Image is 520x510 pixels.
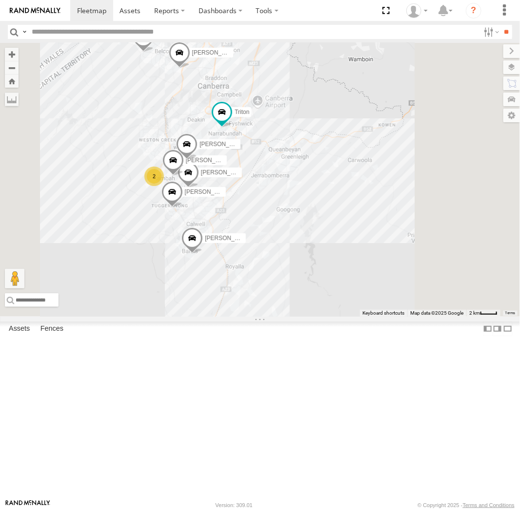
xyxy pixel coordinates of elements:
[469,310,480,316] span: 2 km
[493,321,502,336] label: Dock Summary Table to the Right
[192,49,240,56] span: [PERSON_NAME]
[20,25,28,39] label: Search Query
[463,502,515,508] a: Terms and Conditions
[503,109,520,122] label: Map Settings
[466,3,481,19] i: ?
[483,321,493,336] label: Dock Summary Table to the Left
[4,322,35,336] label: Assets
[362,310,404,317] button: Keyboard shortcuts
[200,141,248,148] span: [PERSON_NAME]
[185,189,233,195] span: [PERSON_NAME]
[5,61,19,75] button: Zoom out
[505,311,516,315] a: Terms (opens in new tab)
[503,321,513,336] label: Hide Summary Table
[201,170,249,176] span: [PERSON_NAME]
[5,500,50,510] a: Visit our Website
[36,322,68,336] label: Fences
[216,502,253,508] div: Version: 309.01
[418,502,515,508] div: © Copyright 2025 -
[410,310,463,316] span: Map data ©2025 Google
[403,3,431,18] div: Helen Mason
[5,75,19,88] button: Zoom Home
[205,235,253,242] span: [PERSON_NAME]
[480,25,501,39] label: Search Filter Options
[5,93,19,106] label: Measure
[144,167,164,186] div: 2
[10,7,60,14] img: rand-logo.svg
[186,157,234,164] span: [PERSON_NAME]
[5,269,24,288] button: Drag Pegman onto the map to open Street View
[5,48,19,61] button: Zoom in
[466,310,500,317] button: Map Scale: 2 km per 32 pixels
[235,109,249,115] span: Triton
